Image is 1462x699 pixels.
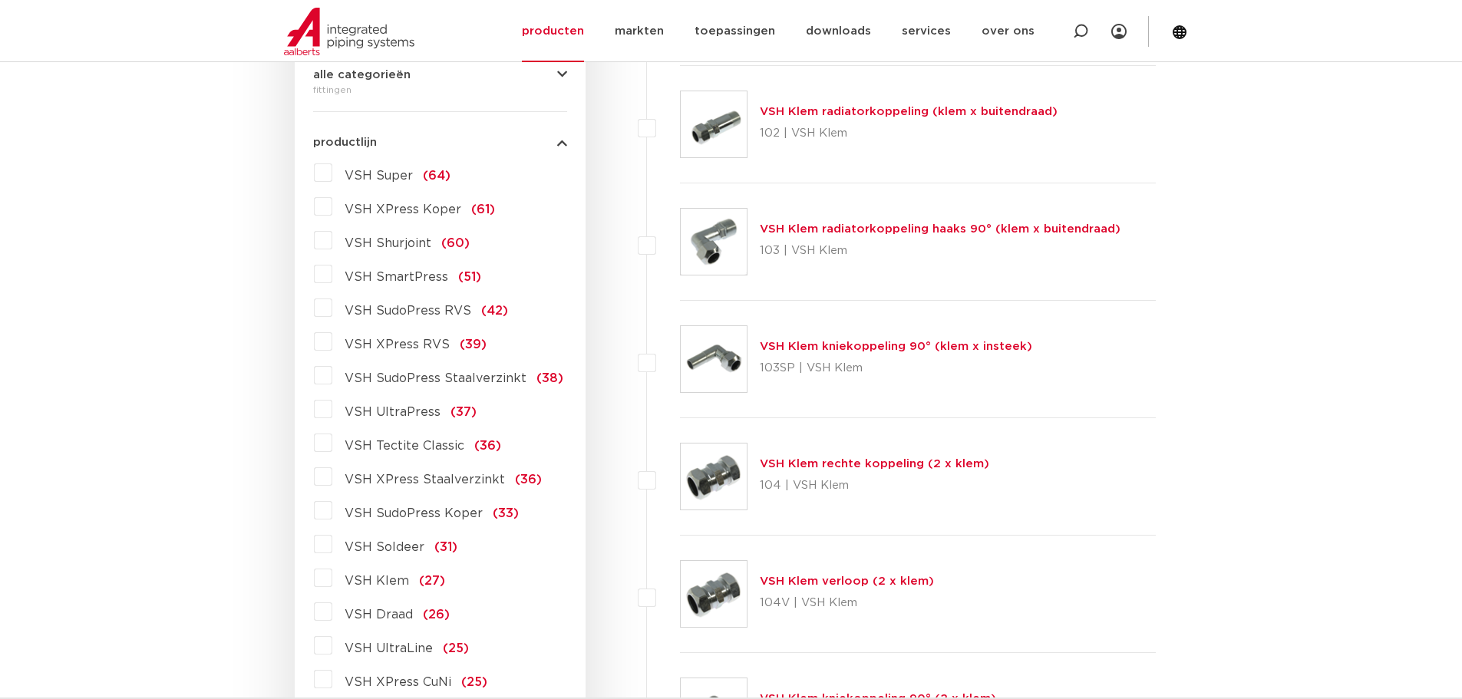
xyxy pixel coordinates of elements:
[681,209,747,275] img: Thumbnail for VSH Klem radiatorkoppeling haaks 90° (klem x buitendraad)
[345,440,464,452] span: VSH Tectite Classic
[313,81,567,99] div: fittingen
[681,326,747,392] img: Thumbnail for VSH Klem kniekoppeling 90° (klem x insteek)
[450,406,477,418] span: (37)
[345,237,431,249] span: VSH Shurjoint
[493,507,519,519] span: (33)
[760,106,1058,117] a: VSH Klem radiatorkoppeling (klem x buitendraad)
[345,203,461,216] span: VSH XPress Koper
[345,507,483,519] span: VSH SudoPress Koper
[481,305,508,317] span: (42)
[760,239,1120,263] p: 103 | VSH Klem
[345,170,413,182] span: VSH Super
[681,91,747,157] img: Thumbnail for VSH Klem radiatorkoppeling (klem x buitendraad)
[760,575,934,587] a: VSH Klem verloop (2 x klem)
[345,305,471,317] span: VSH SudoPress RVS
[760,223,1120,235] a: VSH Klem radiatorkoppeling haaks 90° (klem x buitendraad)
[760,341,1032,352] a: VSH Klem kniekoppeling 90° (klem x insteek)
[345,271,448,283] span: VSH SmartPress
[441,237,470,249] span: (60)
[313,69,567,81] button: alle categorieën
[471,203,495,216] span: (61)
[434,541,457,553] span: (31)
[760,473,989,498] p: 104 | VSH Klem
[423,608,450,621] span: (26)
[515,473,542,486] span: (36)
[345,541,424,553] span: VSH Soldeer
[419,575,445,587] span: (27)
[461,676,487,688] span: (25)
[423,170,450,182] span: (64)
[345,473,505,486] span: VSH XPress Staalverzinkt
[681,443,747,509] img: Thumbnail for VSH Klem rechte koppeling (2 x klem)
[760,591,934,615] p: 104V | VSH Klem
[760,121,1058,146] p: 102 | VSH Klem
[443,642,469,654] span: (25)
[536,372,563,384] span: (38)
[345,608,413,621] span: VSH Draad
[313,69,411,81] span: alle categorieën
[681,561,747,627] img: Thumbnail for VSH Klem verloop (2 x klem)
[474,440,501,452] span: (36)
[345,642,433,654] span: VSH UltraLine
[760,356,1032,381] p: 103SP | VSH Klem
[345,676,451,688] span: VSH XPress CuNi
[345,372,526,384] span: VSH SudoPress Staalverzinkt
[345,406,441,418] span: VSH UltraPress
[345,338,450,351] span: VSH XPress RVS
[460,338,487,351] span: (39)
[760,458,989,470] a: VSH Klem rechte koppeling (2 x klem)
[313,137,567,148] button: productlijn
[313,137,377,148] span: productlijn
[458,271,481,283] span: (51)
[345,575,409,587] span: VSH Klem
